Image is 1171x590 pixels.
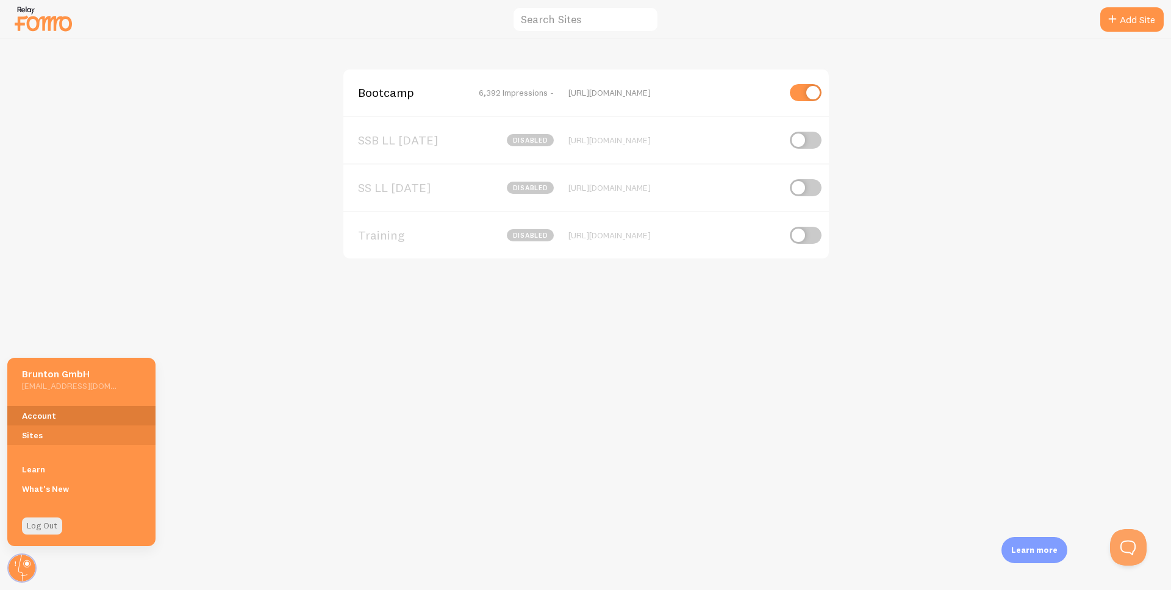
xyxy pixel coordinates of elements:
[568,87,779,98] div: [URL][DOMAIN_NAME]
[507,134,554,146] span: disabled
[358,230,456,241] span: Training
[1011,544,1058,556] p: Learn more
[568,182,779,193] div: [URL][DOMAIN_NAME]
[22,368,116,380] h5: Brunton GmbH
[507,182,554,194] span: disabled
[358,135,456,146] span: SSB LL [DATE]
[7,406,156,425] a: Account
[22,380,116,391] h5: [EMAIL_ADDRESS][DOMAIN_NAME]
[13,3,74,34] img: fomo-relay-logo-orange.svg
[7,425,156,445] a: Sites
[568,135,779,146] div: [URL][DOMAIN_NAME]
[1001,537,1067,563] div: Learn more
[22,517,62,535] a: Log Out
[7,460,156,479] a: Learn
[568,230,779,241] div: [URL][DOMAIN_NAME]
[358,87,456,98] span: Bootcamp
[358,182,456,193] span: SS LL [DATE]
[7,479,156,499] a: What's New
[479,87,554,98] span: 6,392 Impressions -
[507,229,554,241] span: disabled
[1110,529,1147,566] iframe: Help Scout Beacon - Open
